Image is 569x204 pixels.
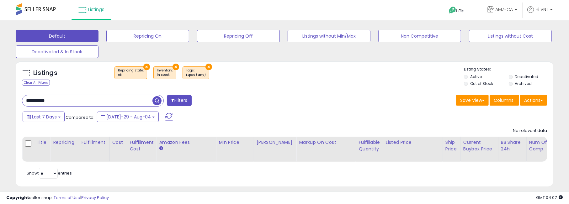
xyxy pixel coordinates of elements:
[6,195,109,201] div: seller snap | |
[159,146,163,151] small: Amazon Fees.
[296,137,356,162] th: The percentage added to the cost of goods (COGS) that forms the calculator for Min & Max prices.
[456,95,489,106] button: Save View
[88,6,104,13] span: Listings
[490,95,519,106] button: Columns
[36,139,48,146] div: Title
[515,74,539,79] label: Deactivated
[173,64,179,70] button: ×
[463,139,496,152] div: Current Buybox Price
[378,30,461,42] button: Non Competitive
[386,139,440,146] div: Listed Price
[53,139,76,146] div: Repricing
[445,139,458,152] div: Ship Price
[159,139,213,146] div: Amazon Fees
[186,68,206,77] span: Tags :
[66,114,94,120] span: Compared to:
[256,139,294,146] div: [PERSON_NAME]
[118,68,144,77] span: Repricing state :
[6,195,29,201] strong: Copyright
[197,30,280,42] button: Repricing Off
[167,95,191,106] button: Filters
[535,6,548,13] span: Hi VNT
[513,128,547,134] div: No relevant data
[16,45,98,58] button: Deactivated & In Stock
[130,139,154,152] div: Fulfillment Cost
[456,8,465,13] span: Help
[359,139,380,152] div: Fulfillable Quantity
[143,64,150,70] button: ×
[81,195,109,201] a: Privacy Policy
[106,30,189,42] button: Repricing On
[157,68,173,77] span: Inventory :
[97,112,159,122] button: [DATE]-29 - Aug-04
[186,73,206,77] div: Lqset (any)
[299,139,353,146] div: Markup on Cost
[470,74,482,79] label: Active
[54,195,80,201] a: Terms of Use
[32,114,57,120] span: Last 7 Days
[16,30,98,42] button: Default
[23,112,65,122] button: Last 7 Days
[81,139,107,146] div: Fulfillment
[27,170,72,176] span: Show: entries
[536,195,563,201] span: 2025-08-12 04:07 GMT
[494,97,513,103] span: Columns
[444,2,477,20] a: Help
[464,66,553,72] p: Listing States:
[22,80,50,86] div: Clear All Filters
[469,30,552,42] button: Listings without Cost
[520,95,547,106] button: Actions
[33,69,57,77] h5: Listings
[501,139,524,152] div: BB Share 24h.
[219,139,251,146] div: Min Price
[205,64,212,70] button: ×
[470,81,493,86] label: Out of Stock
[515,81,532,86] label: Archived
[118,73,144,77] div: off
[529,139,552,152] div: Num of Comp.
[157,73,173,77] div: in stock
[449,6,456,14] i: Get Help
[112,139,125,146] div: Cost
[527,6,553,20] a: Hi VNT
[495,6,513,13] span: AMZ-CA
[288,30,370,42] button: Listings without Min/Max
[106,114,151,120] span: [DATE]-29 - Aug-04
